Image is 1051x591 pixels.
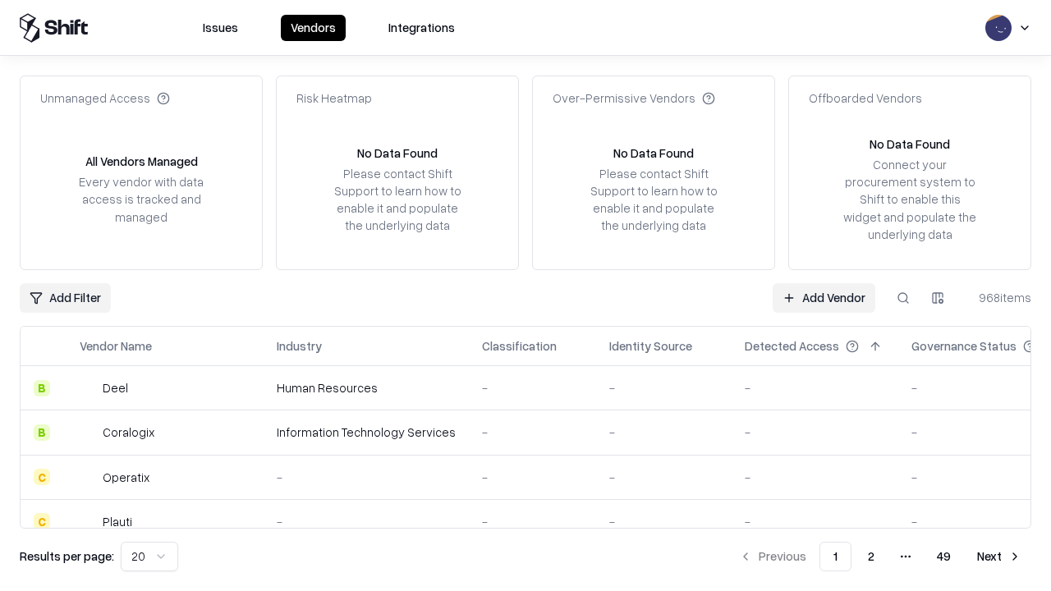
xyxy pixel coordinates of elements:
[103,469,149,486] div: Operatix
[609,337,692,355] div: Identity Source
[482,424,583,441] div: -
[482,513,583,530] div: -
[20,547,114,565] p: Results per page:
[34,380,50,396] div: B
[809,89,922,107] div: Offboarded Vendors
[745,469,885,486] div: -
[482,379,583,396] div: -
[80,469,96,485] img: Operatix
[193,15,248,41] button: Issues
[80,337,152,355] div: Vendor Name
[80,513,96,529] img: Plauti
[966,289,1031,306] div: 968 items
[277,337,322,355] div: Industry
[277,424,456,441] div: Information Technology Services
[745,337,839,355] div: Detected Access
[329,165,466,235] div: Please contact Shift Support to learn how to enable it and populate the underlying data
[819,542,851,571] button: 1
[296,89,372,107] div: Risk Heatmap
[281,15,346,41] button: Vendors
[103,379,128,396] div: Deel
[80,380,96,396] img: Deel
[85,153,198,170] div: All Vendors Managed
[609,424,718,441] div: -
[613,144,694,162] div: No Data Found
[357,144,438,162] div: No Data Found
[277,379,456,396] div: Human Resources
[34,469,50,485] div: C
[609,469,718,486] div: -
[20,283,111,313] button: Add Filter
[609,513,718,530] div: -
[745,424,885,441] div: -
[482,337,557,355] div: Classification
[277,513,456,530] div: -
[585,165,722,235] div: Please contact Shift Support to learn how to enable it and populate the underlying data
[73,173,209,225] div: Every vendor with data access is tracked and managed
[40,89,170,107] div: Unmanaged Access
[967,542,1031,571] button: Next
[855,542,888,571] button: 2
[924,542,964,571] button: 49
[482,469,583,486] div: -
[745,379,885,396] div: -
[609,379,718,396] div: -
[103,424,154,441] div: Coralogix
[277,469,456,486] div: -
[870,135,950,153] div: No Data Found
[745,513,885,530] div: -
[842,156,978,243] div: Connect your procurement system to Shift to enable this widget and populate the underlying data
[103,513,132,530] div: Plauti
[773,283,875,313] a: Add Vendor
[80,424,96,441] img: Coralogix
[379,15,465,41] button: Integrations
[34,424,50,441] div: B
[553,89,715,107] div: Over-Permissive Vendors
[729,542,1031,571] nav: pagination
[911,337,1017,355] div: Governance Status
[34,513,50,529] div: C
